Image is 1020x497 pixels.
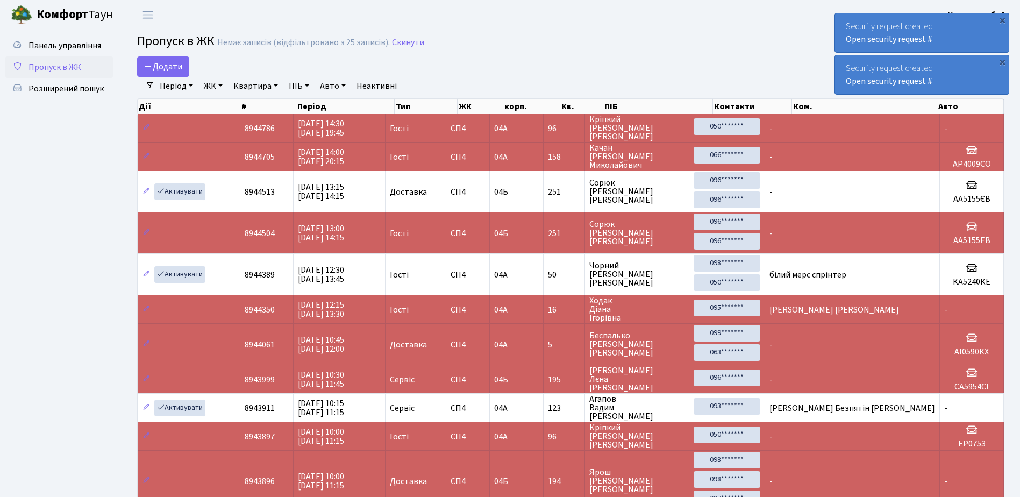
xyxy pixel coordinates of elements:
[298,397,344,418] span: [DATE] 10:15 [DATE] 11:15
[769,431,773,443] span: -
[298,223,344,244] span: [DATE] 13:00 [DATE] 14:15
[245,374,275,386] span: 8943999
[352,77,401,95] a: Неактивні
[298,264,344,285] span: [DATE] 12:30 [DATE] 13:45
[298,369,344,390] span: [DATE] 10:30 [DATE] 11:45
[494,475,508,487] span: 04Б
[155,77,197,95] a: Період
[298,299,344,320] span: [DATE] 12:15 [DATE] 13:30
[458,99,503,114] th: ЖК
[28,61,81,73] span: Пропуск в ЖК
[451,477,485,486] span: СП4
[589,331,684,357] span: Беспалько [PERSON_NAME] [PERSON_NAME]
[494,402,508,414] span: 04А
[138,99,240,114] th: Дії
[28,83,104,95] span: Розширений пошук
[769,402,935,414] span: [PERSON_NAME] Безпятін [PERSON_NAME]
[589,366,684,392] span: [PERSON_NAME] Лєна [PERSON_NAME]
[494,123,508,134] span: 04А
[494,304,508,316] span: 04А
[451,404,485,413] span: СП4
[245,151,275,163] span: 8944705
[589,468,684,494] span: Ярош [PERSON_NAME] [PERSON_NAME]
[245,304,275,316] span: 8944350
[944,194,999,204] h5: АА5155ЄВ
[245,402,275,414] span: 8943911
[137,32,215,51] span: Пропуск в ЖК
[451,271,485,279] span: СП4
[451,375,485,384] span: СП4
[944,277,999,287] h5: КА5240КЕ
[944,347,999,357] h5: АІ0590КХ
[298,426,344,447] span: [DATE] 10:00 [DATE] 11:15
[846,33,932,45] a: Open security request #
[944,475,947,487] span: -
[28,40,101,52] span: Панель управління
[144,61,182,73] span: Додати
[548,153,580,161] span: 158
[134,6,161,24] button: Переключити навігацію
[390,477,427,486] span: Доставка
[390,375,415,384] span: Сервіс
[298,471,344,492] span: [DATE] 10:00 [DATE] 11:15
[769,151,773,163] span: -
[390,153,409,161] span: Гості
[589,220,684,246] span: Сорюк [PERSON_NAME] [PERSON_NAME]
[603,99,713,114] th: ПІБ
[944,159,999,169] h5: AP4009CO
[229,77,282,95] a: Квартира
[137,56,189,77] a: Додати
[548,188,580,196] span: 251
[769,228,773,239] span: -
[494,186,508,198] span: 04Б
[548,477,580,486] span: 194
[451,153,485,161] span: СП4
[395,99,458,114] th: Тип
[5,56,113,78] a: Пропуск в ЖК
[560,99,604,114] th: Кв.
[392,38,424,48] a: Скинути
[5,35,113,56] a: Панель управління
[451,188,485,196] span: СП4
[944,236,999,246] h5: AA5155EB
[390,432,409,441] span: Гості
[769,123,773,134] span: -
[154,183,205,200] a: Активувати
[944,123,947,134] span: -
[217,38,390,48] div: Немає записів (відфільтровано з 25 записів).
[154,400,205,416] a: Активувати
[769,475,773,487] span: -
[494,339,508,351] span: 04А
[284,77,313,95] a: ПІБ
[589,144,684,169] span: Качан [PERSON_NAME] Миколайович
[390,271,409,279] span: Гості
[451,229,485,238] span: СП4
[503,99,560,114] th: корп.
[997,15,1008,25] div: ×
[245,431,275,443] span: 8943897
[944,402,947,414] span: -
[548,271,580,279] span: 50
[548,306,580,314] span: 16
[494,269,508,281] span: 04А
[494,228,508,239] span: 04Б
[494,374,508,386] span: 04Б
[5,78,113,100] a: Розширений пошук
[944,439,999,449] h5: ЕР0753
[947,9,1007,21] b: Консьєрж б. 4.
[937,99,1004,114] th: Авто
[846,75,932,87] a: Open security request #
[245,228,275,239] span: 8944504
[451,124,485,133] span: СП4
[997,56,1008,67] div: ×
[769,186,773,198] span: -
[769,269,846,281] span: білий мерс спрінтер
[947,9,1007,22] a: Консьєрж б. 4.
[245,269,275,281] span: 8944389
[835,13,1009,52] div: Security request created
[769,339,773,351] span: -
[240,99,296,114] th: #
[390,340,427,349] span: Доставка
[37,6,88,23] b: Комфорт
[835,55,1009,94] div: Security request created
